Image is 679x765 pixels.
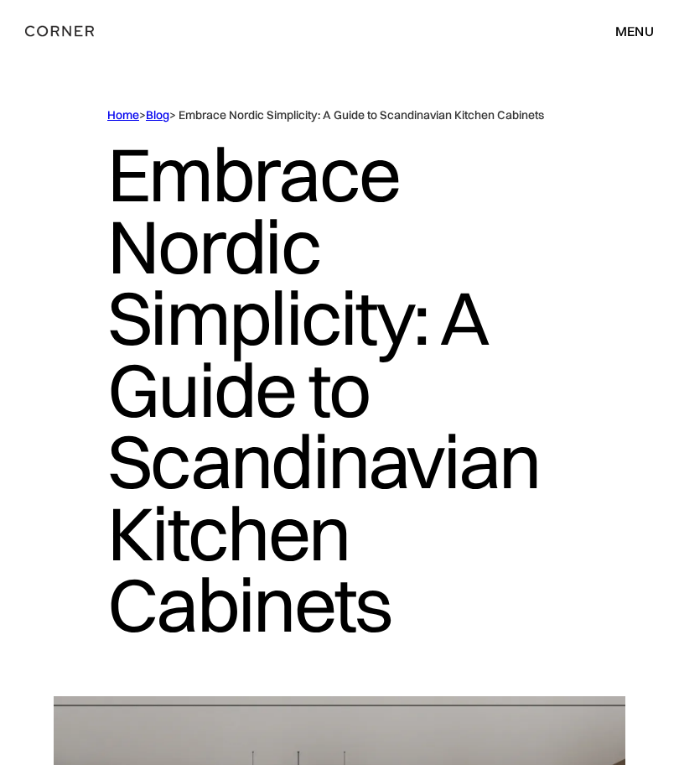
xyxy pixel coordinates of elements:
div: menu [615,24,654,38]
div: > > Embrace Nordic Simplicity: A Guide to Scandinavian Kitchen Cabinets [107,107,572,123]
a: Home [107,107,139,122]
a: home [25,20,140,42]
h1: Embrace Nordic Simplicity: A Guide to Scandinavian Kitchen Cabinets [107,123,572,656]
div: menu [599,17,654,45]
a: Blog [146,107,169,122]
